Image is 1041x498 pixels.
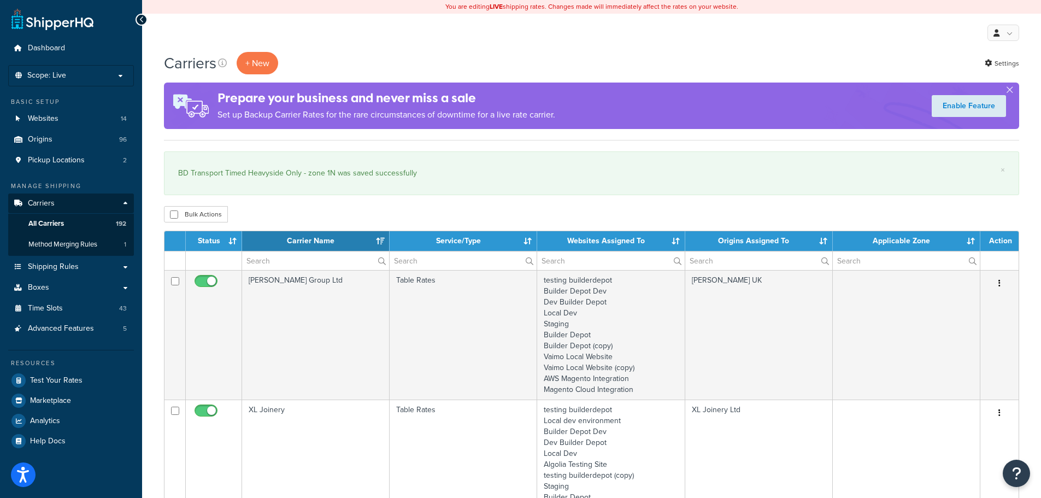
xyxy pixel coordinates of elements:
td: [PERSON_NAME] Group Ltd [242,270,390,400]
span: Websites [28,114,58,124]
th: Origins Assigned To: activate to sort column ascending [685,231,833,251]
span: All Carriers [28,219,64,229]
span: Method Merging Rules [28,240,97,249]
td: [PERSON_NAME] UK [685,270,833,400]
a: All Carriers 192 [8,214,134,234]
li: Pickup Locations [8,150,134,171]
span: Origins [28,135,52,144]
span: 14 [121,114,127,124]
a: Method Merging Rules 1 [8,235,134,255]
b: LIVE [490,2,503,11]
span: Time Slots [28,304,63,313]
img: ad-rules-rateshop-fe6ec290ccb7230408bd80ed9643f0289d75e0ffd9eb532fc0e269fcd187b520.png [164,83,217,129]
a: Enable Feature [932,95,1006,117]
input: Search [390,251,537,270]
h4: Prepare your business and never miss a sale [217,89,555,107]
a: Dashboard [8,38,134,58]
a: Advanced Features 5 [8,319,134,339]
li: Method Merging Rules [8,235,134,255]
span: Marketplace [30,396,71,406]
span: Pickup Locations [28,156,85,165]
th: Status: activate to sort column ascending [186,231,242,251]
span: 96 [119,135,127,144]
div: Resources [8,359,134,368]
li: All Carriers [8,214,134,234]
span: Carriers [28,199,55,208]
a: ShipperHQ Home [11,8,93,30]
a: Test Your Rates [8,371,134,390]
span: 5 [123,324,127,333]
span: Scope: Live [27,71,66,80]
a: Websites 14 [8,109,134,129]
th: Action [980,231,1019,251]
span: 1 [124,240,126,249]
th: Applicable Zone: activate to sort column ascending [833,231,980,251]
td: testing builderdepot Builder Depot Dev Dev Builder Depot Local Dev Staging Builder Depot Builder ... [537,270,685,400]
a: Analytics [8,411,134,431]
div: Manage Shipping [8,181,134,191]
li: Carriers [8,194,134,256]
li: Origins [8,130,134,150]
input: Search [833,251,980,270]
a: Help Docs [8,431,134,451]
h1: Carriers [164,52,216,74]
li: Advanced Features [8,319,134,339]
a: Shipping Rules [8,257,134,277]
div: Basic Setup [8,97,134,107]
th: Carrier Name: activate to sort column ascending [242,231,390,251]
li: Time Slots [8,298,134,319]
span: Analytics [30,417,60,426]
th: Service/Type: activate to sort column ascending [390,231,537,251]
a: Origins 96 [8,130,134,150]
input: Search [685,251,832,270]
input: Search [537,251,684,270]
a: Boxes [8,278,134,298]
span: Shipping Rules [28,262,79,272]
span: 192 [116,219,126,229]
p: Set up Backup Carrier Rates for the rare circumstances of downtime for a live rate carrier. [217,107,555,122]
button: + New [237,52,278,74]
a: Time Slots 43 [8,298,134,319]
a: Settings [985,56,1019,71]
button: Bulk Actions [164,206,228,222]
span: Advanced Features [28,324,94,333]
a: Marketplace [8,391,134,411]
span: 2 [123,156,127,165]
input: Search [242,251,389,270]
a: Carriers [8,194,134,214]
span: Help Docs [30,437,66,446]
a: × [1001,166,1005,174]
span: Dashboard [28,44,65,53]
th: Websites Assigned To: activate to sort column ascending [537,231,685,251]
td: Table Rates [390,270,537,400]
li: Websites [8,109,134,129]
span: 43 [119,304,127,313]
button: Open Resource Center [1003,460,1030,487]
span: Test Your Rates [30,376,83,385]
div: BD Transport Timed Heavyside Only - zone 1N was saved successfully [178,166,1005,181]
span: Boxes [28,283,49,292]
a: Pickup Locations 2 [8,150,134,171]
